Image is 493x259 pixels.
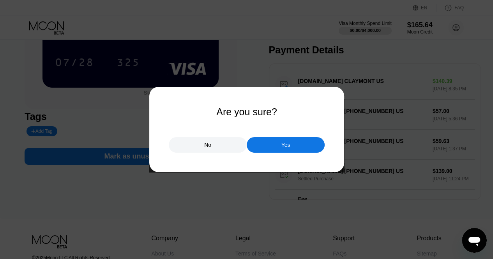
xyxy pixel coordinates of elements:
[247,137,325,153] div: Yes
[462,228,487,253] iframe: Button to launch messaging window
[204,141,211,148] div: No
[216,106,277,118] div: Are you sure?
[169,137,247,153] div: No
[281,141,290,148] div: Yes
